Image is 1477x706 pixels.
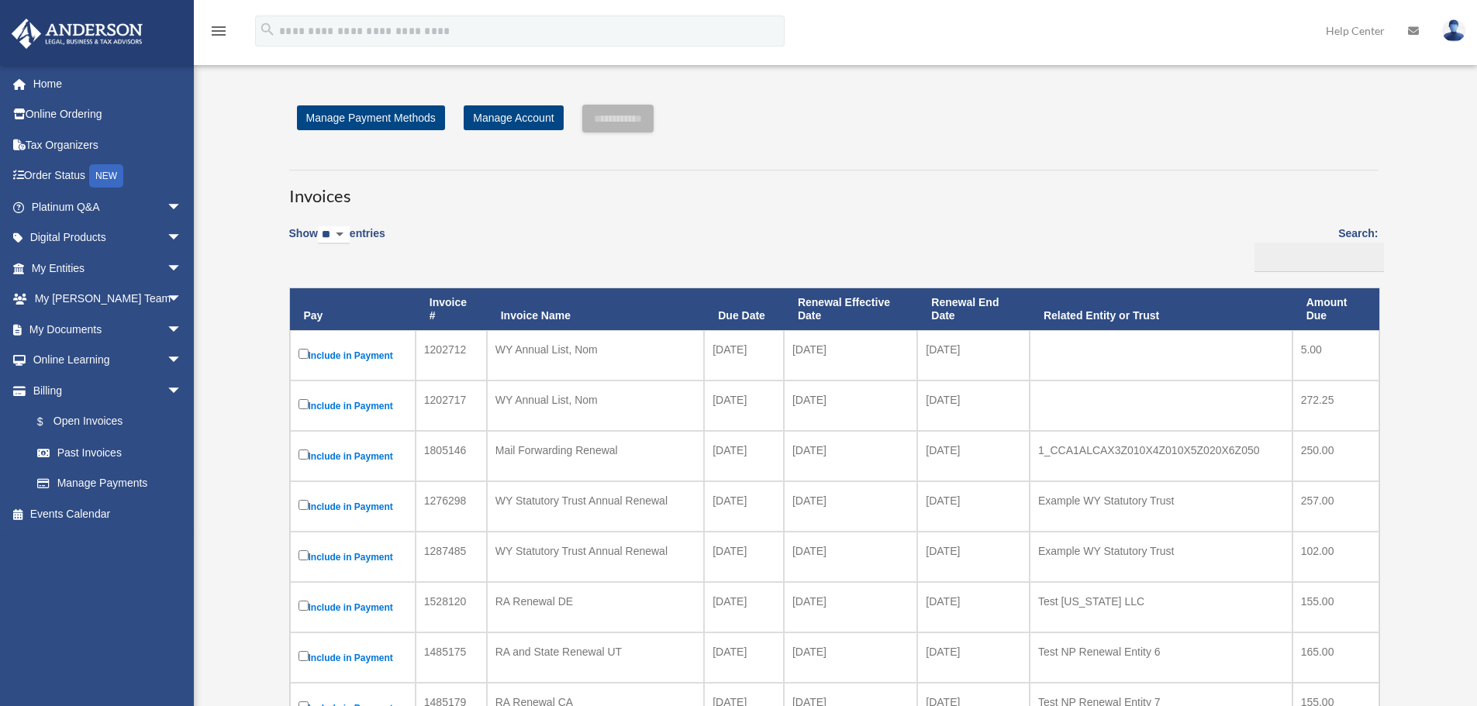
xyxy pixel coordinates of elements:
a: Home [11,68,205,99]
a: $Open Invoices [22,406,190,438]
label: Include in Payment [299,547,407,567]
td: [DATE] [784,481,917,532]
a: menu [209,27,228,40]
input: Include in Payment [299,449,309,460]
span: arrow_drop_down [167,191,198,223]
td: [DATE] [704,632,784,683]
td: 1202717 [416,381,487,431]
td: [DATE] [704,481,784,532]
span: arrow_drop_down [167,314,198,346]
th: Renewal End Date: activate to sort column ascending [917,288,1030,330]
th: Pay: activate to sort column descending [290,288,416,330]
td: [DATE] [917,330,1030,381]
div: WY Annual List, Nom [495,339,696,360]
img: User Pic [1442,19,1465,42]
td: 257.00 [1292,481,1379,532]
span: arrow_drop_down [167,375,198,407]
span: arrow_drop_down [167,284,198,315]
td: 1276298 [416,481,487,532]
a: Manage Account [464,105,563,130]
input: Include in Payment [299,500,309,510]
label: Include in Payment [299,648,407,667]
div: WY Annual List, Nom [495,389,696,411]
th: Amount Due: activate to sort column ascending [1292,288,1379,330]
label: Include in Payment [299,598,407,617]
span: arrow_drop_down [167,345,198,377]
label: Include in Payment [299,396,407,415]
th: Renewal Effective Date: activate to sort column ascending [784,288,917,330]
label: Search: [1249,224,1379,272]
a: My Documentsarrow_drop_down [11,314,205,345]
input: Include in Payment [299,399,309,409]
input: Include in Payment [299,349,309,359]
a: Platinum Q&Aarrow_drop_down [11,191,205,222]
td: 1287485 [416,532,487,582]
td: Test NP Renewal Entity 6 [1030,632,1292,683]
td: Example WY Statutory Trust [1030,481,1292,532]
div: RA and State Renewal UT [495,641,696,663]
th: Due Date: activate to sort column ascending [704,288,784,330]
td: 1202712 [416,330,487,381]
span: arrow_drop_down [167,222,198,254]
span: arrow_drop_down [167,253,198,284]
a: Tax Organizers [11,129,205,160]
td: [DATE] [704,330,784,381]
i: menu [209,22,228,40]
a: Manage Payments [22,468,198,499]
th: Related Entity or Trust: activate to sort column ascending [1030,288,1292,330]
th: Invoice Name: activate to sort column ascending [487,288,705,330]
td: [DATE] [704,431,784,481]
span: $ [46,412,53,432]
a: My Entitiesarrow_drop_down [11,253,205,284]
div: WY Statutory Trust Annual Renewal [495,540,696,562]
td: [DATE] [917,381,1030,431]
td: 1485175 [416,632,487,683]
label: Include in Payment [299,346,407,365]
label: Include in Payment [299,497,407,516]
a: Online Ordering [11,99,205,130]
td: [DATE] [917,481,1030,532]
label: Include in Payment [299,446,407,466]
div: Mail Forwarding Renewal [495,439,696,461]
div: RA Renewal DE [495,591,696,612]
th: Invoice #: activate to sort column ascending [416,288,487,330]
td: [DATE] [917,431,1030,481]
a: Order StatusNEW [11,160,205,192]
td: Test [US_STATE] LLC [1030,582,1292,632]
td: [DATE] [704,582,784,632]
td: 155.00 [1292,582,1379,632]
i: search [259,21,276,38]
div: NEW [89,164,123,188]
a: Past Invoices [22,437,198,468]
td: 250.00 [1292,431,1379,481]
a: My [PERSON_NAME] Teamarrow_drop_down [11,284,205,315]
td: [DATE] [784,532,917,582]
select: Showentries [318,226,350,244]
td: 165.00 [1292,632,1379,683]
td: [DATE] [917,632,1030,683]
a: Online Learningarrow_drop_down [11,345,205,376]
td: [DATE] [784,431,917,481]
td: 1_CCA1ALCAX3Z010X4Z010X5Z020X6Z050 [1030,431,1292,481]
td: Example WY Statutory Trust [1030,532,1292,582]
td: 272.25 [1292,381,1379,431]
td: [DATE] [784,632,917,683]
td: 102.00 [1292,532,1379,582]
td: [DATE] [704,532,784,582]
a: Digital Productsarrow_drop_down [11,222,205,253]
a: Billingarrow_drop_down [11,375,198,406]
img: Anderson Advisors Platinum Portal [7,19,147,49]
input: Include in Payment [299,601,309,611]
td: 1528120 [416,582,487,632]
h3: Invoices [289,170,1379,208]
input: Search: [1254,243,1384,272]
td: [DATE] [704,381,784,431]
label: Show entries [289,224,385,260]
input: Include in Payment [299,550,309,560]
td: 1805146 [416,431,487,481]
td: [DATE] [784,381,917,431]
td: [DATE] [917,532,1030,582]
a: Manage Payment Methods [297,105,445,130]
td: [DATE] [784,330,917,381]
td: [DATE] [917,582,1030,632]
